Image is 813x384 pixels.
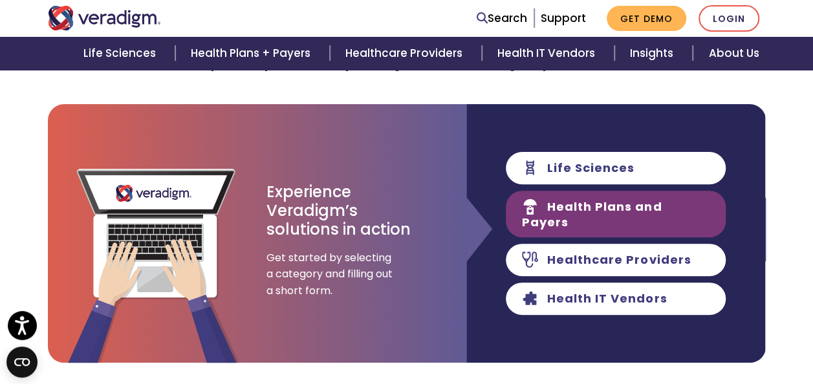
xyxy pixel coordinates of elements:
[266,250,396,299] span: Get started by selecting a category and filling out a short form.
[699,5,759,32] a: Login
[614,37,693,70] a: Insights
[477,10,527,27] a: Search
[693,37,774,70] a: About Us
[541,10,586,26] a: Support
[607,6,686,31] a: Get Demo
[199,56,614,72] strong: Explore the possibilities by booking time with a Veradigm expert [DATE].
[482,37,614,70] a: Health IT Vendors
[68,37,175,70] a: Life Sciences
[6,347,38,378] button: Open CMP widget
[175,37,330,70] a: Health Plans + Payers
[266,183,412,239] h3: Experience Veradigm’s solutions in action
[330,37,481,70] a: Healthcare Providers
[48,6,161,30] img: Veradigm logo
